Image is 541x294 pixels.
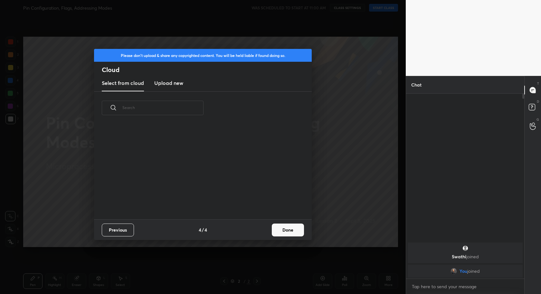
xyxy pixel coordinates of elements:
h2: Cloud [102,66,312,74]
p: Swathi [412,254,519,259]
span: joined [466,253,479,260]
p: T [537,81,539,86]
p: Chat [406,76,427,93]
h4: 4 [204,226,207,233]
img: default.png [462,245,469,252]
h3: Upload new [154,79,183,87]
h4: / [202,226,204,233]
h3: Select from cloud [102,79,144,87]
p: G [536,117,539,122]
div: Please don't upload & share any copyrighted content. You will be held liable if found doing so. [94,49,312,62]
span: You [460,269,467,274]
p: D [537,99,539,104]
input: Search [122,94,204,121]
div: grid [406,241,524,279]
button: Previous [102,224,134,236]
img: 086d531fdf62469bb17804dbf8b3681a.jpg [451,268,457,274]
div: grid [94,123,304,219]
button: Done [272,224,304,236]
h4: 4 [199,226,201,233]
span: joined [467,269,480,274]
